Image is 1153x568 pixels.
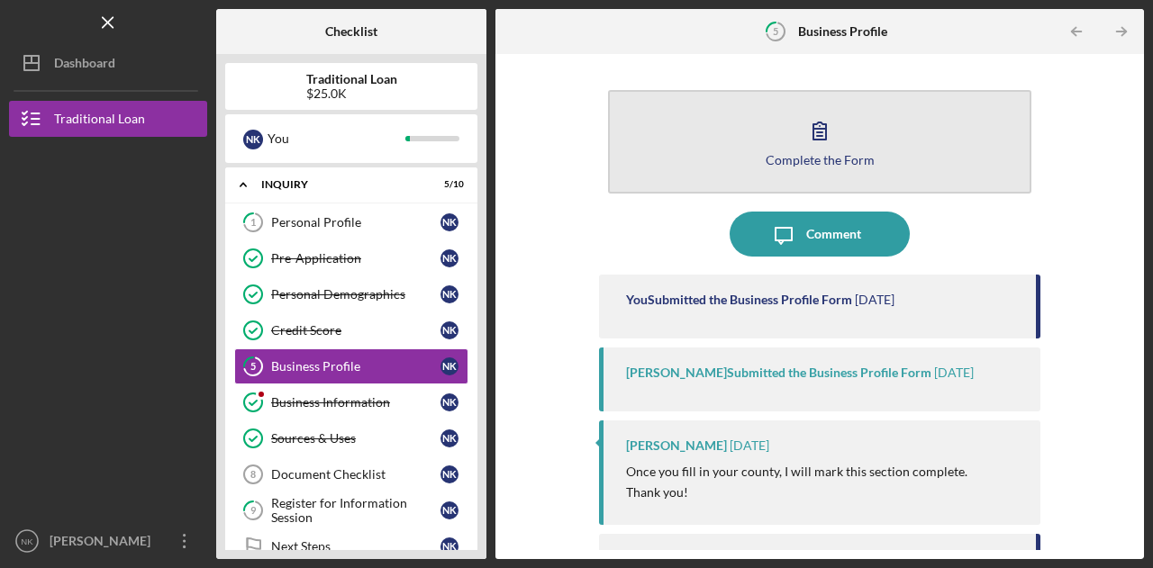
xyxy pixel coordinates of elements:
[261,179,419,190] div: Inquiry
[9,101,207,137] button: Traditional Loan
[271,395,440,410] div: Business Information
[440,357,458,375] div: N K
[306,72,397,86] b: Traditional Loan
[440,321,458,339] div: N K
[234,456,468,492] a: 8Document ChecklistNK
[234,492,468,528] a: 9Register for Information SessionNK
[626,482,967,502] p: Thank you!
[21,536,33,546] text: NK
[306,86,397,101] div: $25.0K
[440,285,458,303] div: N K
[440,501,458,519] div: N K
[45,523,162,563] div: [PERSON_NAME]
[268,123,405,154] div: You
[250,505,257,517] tspan: 9
[271,251,440,266] div: Pre-Application
[271,215,440,230] div: Personal Profile
[234,204,468,240] a: 1Personal ProfileNK
[798,24,887,39] b: Business Profile
[271,323,440,338] div: Credit Score
[271,539,440,554] div: Next Steps
[234,528,468,564] a: Next StepsNK
[608,90,1031,194] button: Complete the Form
[440,537,458,555] div: N K
[250,361,256,373] tspan: 5
[934,365,974,380] time: 2025-09-08 12:10
[431,179,464,190] div: 5 / 10
[773,25,778,37] tspan: 5
[730,212,910,257] button: Comment
[54,101,145,141] div: Traditional Loan
[440,393,458,411] div: N K
[234,384,468,420] a: Business InformationNK
[250,469,256,480] tspan: 8
[440,249,458,267] div: N K
[234,240,468,276] a: Pre-ApplicationNK
[271,287,440,302] div: Personal Demographics
[626,293,852,307] div: You Submitted the Business Profile Form
[730,438,769,453] time: 2025-09-08 12:10
[271,359,440,374] div: Business Profile
[234,348,468,384] a: 5Business ProfileNK
[626,438,727,453] div: [PERSON_NAME]
[271,431,440,446] div: Sources & Uses
[243,130,263,149] div: N K
[440,429,458,447] div: N K
[9,45,207,81] button: Dashboard
[234,276,468,312] a: Personal DemographicsNK
[234,312,468,348] a: Credit ScoreNK
[626,462,967,482] p: Once you fill in your county, I will mark this section complete.
[440,465,458,483] div: N K
[806,212,861,257] div: Comment
[271,496,440,525] div: Register for Information Session
[271,467,440,482] div: Document Checklist
[855,293,894,307] time: 2025-09-11 14:59
[766,153,875,167] div: Complete the Form
[9,523,207,559] button: NK[PERSON_NAME]
[250,217,256,229] tspan: 1
[54,45,115,86] div: Dashboard
[325,24,377,39] b: Checklist
[440,213,458,231] div: N K
[626,365,931,380] div: [PERSON_NAME] Submitted the Business Profile Form
[234,420,468,456] a: Sources & UsesNK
